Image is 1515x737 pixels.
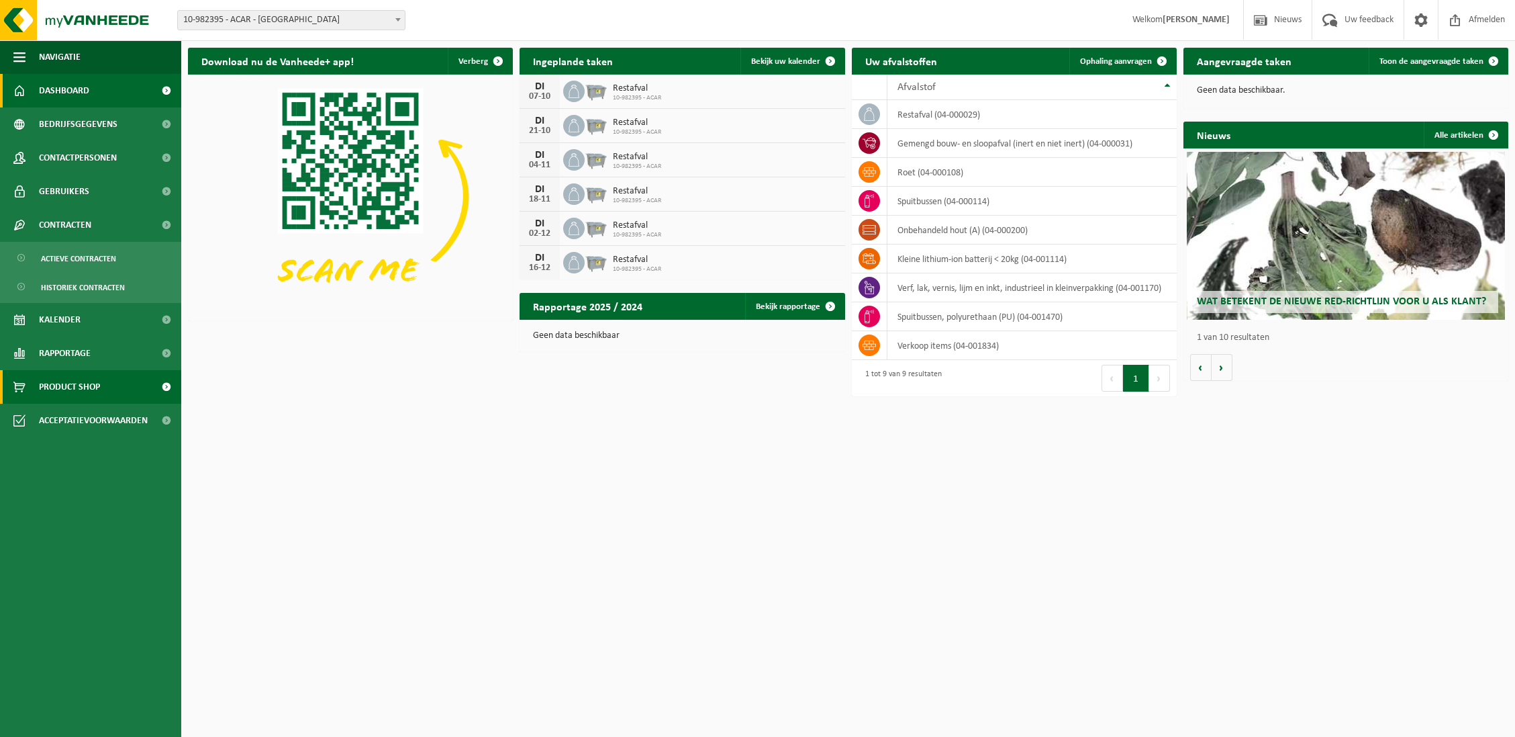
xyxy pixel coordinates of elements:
button: Verberg [448,48,511,75]
span: Restafval [613,152,661,163]
span: Kalender [39,303,81,337]
span: 10-982395 - ACAR [613,197,661,205]
span: Restafval [613,220,661,231]
div: DI [526,184,553,195]
img: WB-2500-GAL-GY-01 [585,147,607,170]
td: verkoop items (04-001834) [887,331,1177,360]
a: Wat betekent de nieuwe RED-richtlijn voor u als klant? [1187,152,1506,320]
img: Download de VHEPlus App [188,75,513,318]
a: Bekijk rapportage [745,293,844,320]
td: gemengd bouw- en sloopafval (inert en niet inert) (04-000031) [887,129,1177,158]
span: Rapportage [39,337,91,370]
div: DI [526,218,553,229]
span: Toon de aangevraagde taken [1379,57,1483,66]
h2: Uw afvalstoffen [852,48,950,74]
td: restafval (04-000029) [887,100,1177,129]
span: 10-982395 - ACAR - SINT-NIKLAAS [177,10,405,30]
div: DI [526,116,553,126]
td: roet (04-000108) [887,158,1177,187]
a: Bekijk uw kalender [740,48,844,75]
span: Verberg [458,57,488,66]
div: 02-12 [526,229,553,239]
td: onbehandeld hout (A) (04-000200) [887,216,1177,245]
span: Gebruikers [39,175,89,208]
img: WB-2500-GAL-GY-01 [585,113,607,136]
h2: Nieuws [1183,122,1244,148]
span: 10-982395 - ACAR [613,163,661,171]
p: 1 van 10 resultaten [1197,333,1502,343]
h2: Rapportage 2025 / 2024 [520,293,656,319]
div: 04-11 [526,161,553,170]
img: WB-2500-GAL-GY-01 [585,79,607,101]
p: Geen data beschikbaar [533,331,831,341]
a: Toon de aangevraagde taken [1369,48,1507,75]
div: DI [526,81,553,92]
span: Afvalstof [897,82,936,93]
a: Actieve contracten [3,245,178,271]
span: 10-982395 - ACAR - SINT-NIKLAAS [178,11,405,30]
span: Contracten [39,208,91,242]
div: 1 tot 9 van 9 resultaten [859,363,942,393]
div: DI [526,253,553,263]
span: Actieve contracten [41,246,116,271]
span: Restafval [613,83,661,94]
td: kleine lithium-ion batterij < 20kg (04-001114) [887,245,1177,273]
span: Restafval [613,118,661,128]
span: Contactpersonen [39,141,117,175]
img: WB-2500-GAL-GY-01 [585,250,607,273]
span: Navigatie [39,40,81,74]
h2: Aangevraagde taken [1183,48,1305,74]
td: verf, lak, vernis, lijm en inkt, industrieel in kleinverpakking (04-001170) [887,273,1177,302]
span: Historiek contracten [41,275,125,300]
span: Restafval [613,255,661,265]
div: 07-10 [526,92,553,101]
button: Next [1149,365,1170,392]
a: Ophaling aanvragen [1069,48,1175,75]
h2: Ingeplande taken [520,48,626,74]
span: 10-982395 - ACAR [613,231,661,239]
span: Bedrijfsgegevens [39,107,117,141]
div: 21-10 [526,126,553,136]
span: Ophaling aanvragen [1080,57,1152,66]
strong: [PERSON_NAME] [1163,15,1230,25]
button: Previous [1102,365,1123,392]
button: 1 [1123,365,1149,392]
div: 16-12 [526,263,553,273]
span: Restafval [613,186,661,197]
span: Dashboard [39,74,89,107]
div: 18-11 [526,195,553,204]
span: Acceptatievoorwaarden [39,404,148,437]
span: 10-982395 - ACAR [613,265,661,273]
a: Alle artikelen [1424,122,1507,148]
a: Historiek contracten [3,274,178,300]
span: 10-982395 - ACAR [613,128,661,136]
span: 10-982395 - ACAR [613,94,661,102]
span: Wat betekent de nieuwe RED-richtlijn voor u als klant? [1197,296,1486,307]
div: DI [526,150,553,161]
td: spuitbussen (04-000114) [887,187,1177,216]
img: WB-2500-GAL-GY-01 [585,181,607,204]
button: Volgende [1212,354,1232,381]
img: WB-2500-GAL-GY-01 [585,216,607,239]
td: spuitbussen, polyurethaan (PU) (04-001470) [887,302,1177,331]
button: Vorige [1190,354,1212,381]
p: Geen data beschikbaar. [1197,86,1495,95]
h2: Download nu de Vanheede+ app! [188,48,367,74]
span: Bekijk uw kalender [751,57,820,66]
span: Product Shop [39,370,100,404]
